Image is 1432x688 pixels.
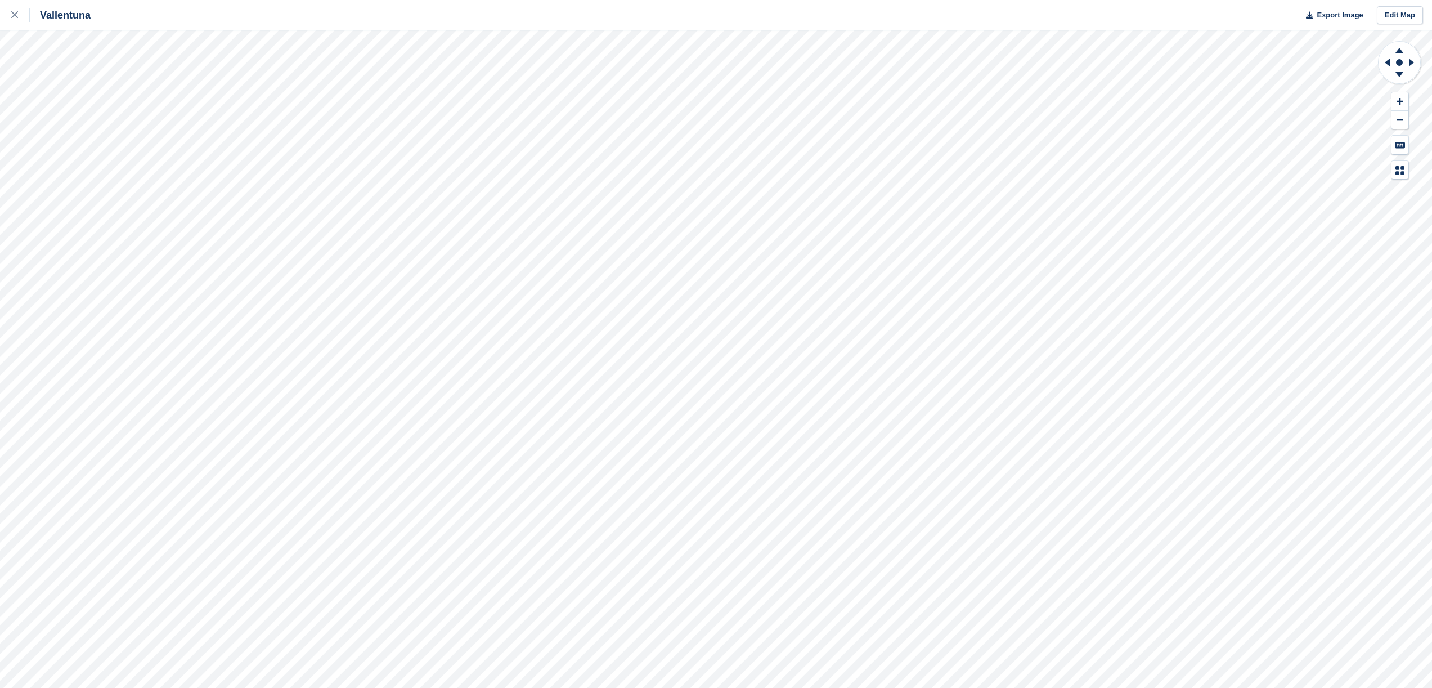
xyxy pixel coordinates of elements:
[1391,161,1408,180] button: Map Legend
[1377,6,1423,25] a: Edit Map
[1317,10,1363,21] span: Export Image
[30,8,91,22] div: Vallentuna
[1391,136,1408,154] button: Keyboard Shortcuts
[1391,92,1408,111] button: Zoom In
[1391,111,1408,129] button: Zoom Out
[1299,6,1363,25] button: Export Image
